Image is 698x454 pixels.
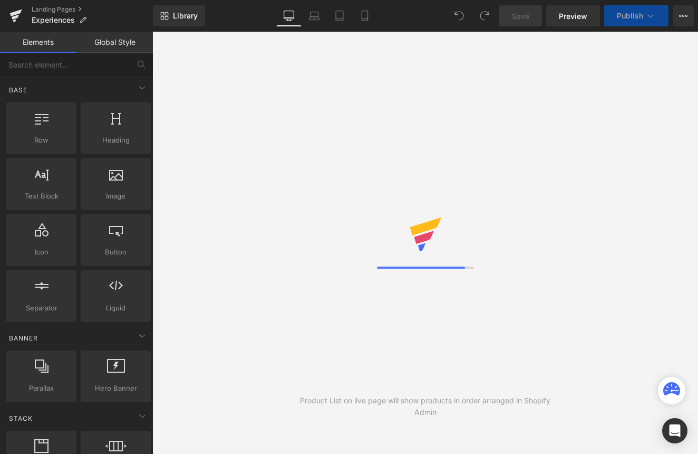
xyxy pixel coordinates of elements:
[9,302,73,314] span: Separator
[289,395,562,418] div: Product List on live page will show products in order arranged in Shopify Admin
[9,383,73,394] span: Parallax
[84,302,148,314] span: Liquid
[474,5,495,26] button: Redo
[84,191,148,202] span: Image
[327,5,352,26] a: Tablet
[276,5,302,26] a: Desktop
[9,247,73,258] span: Icon
[153,5,205,26] a: New Library
[32,5,153,14] a: Landing Pages
[173,11,198,21] span: Library
[8,413,34,423] span: Stack
[512,11,529,22] span: Save
[32,16,75,24] span: Experiences
[84,135,148,146] span: Heading
[662,418,687,443] div: Open Intercom Messenger
[9,191,73,202] span: Text Block
[352,5,377,26] a: Mobile
[84,383,148,394] span: Hero Banner
[8,333,39,343] span: Banner
[449,5,470,26] button: Undo
[9,135,73,146] span: Row
[84,247,148,258] span: Button
[673,5,694,26] button: More
[76,32,153,53] a: Global Style
[546,5,600,26] a: Preview
[559,11,587,22] span: Preview
[604,5,668,26] button: Publish
[302,5,327,26] a: Laptop
[8,85,28,95] span: Base
[617,12,643,20] span: Publish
